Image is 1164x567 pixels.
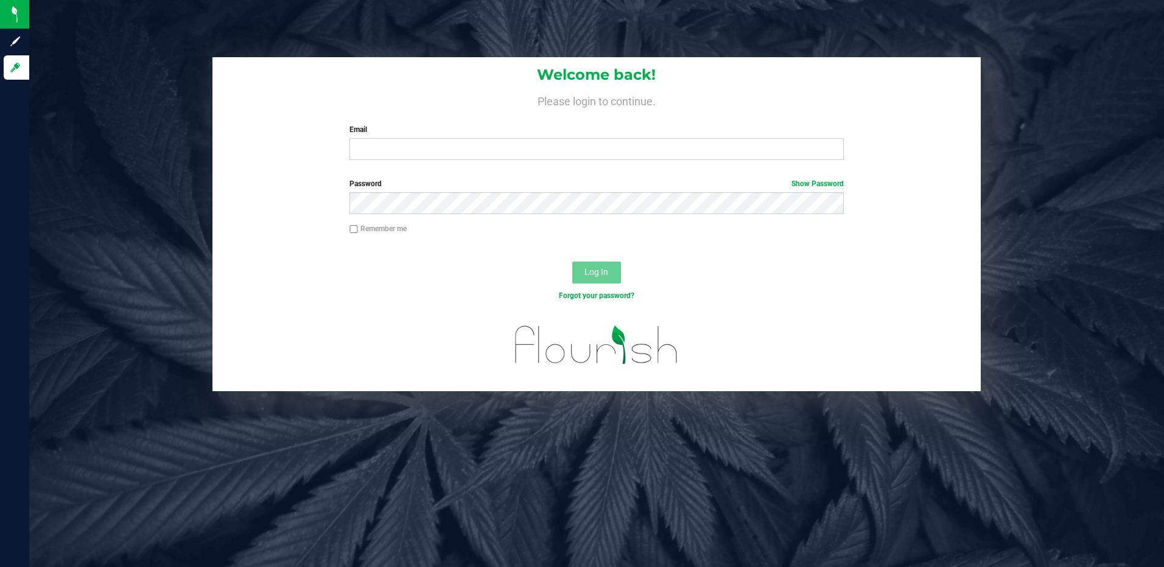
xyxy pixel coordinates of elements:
[349,223,407,234] label: Remember me
[349,225,358,234] input: Remember me
[212,67,981,83] h1: Welcome back!
[559,291,634,300] a: Forgot your password?
[349,179,382,188] span: Password
[9,61,21,74] inline-svg: Log in
[349,124,844,135] label: Email
[572,262,621,283] button: Log In
[791,179,844,188] a: Show Password
[500,314,693,376] img: flourish_logo.svg
[212,92,981,107] h4: Please login to continue.
[584,267,608,277] span: Log In
[9,35,21,47] inline-svg: Sign up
